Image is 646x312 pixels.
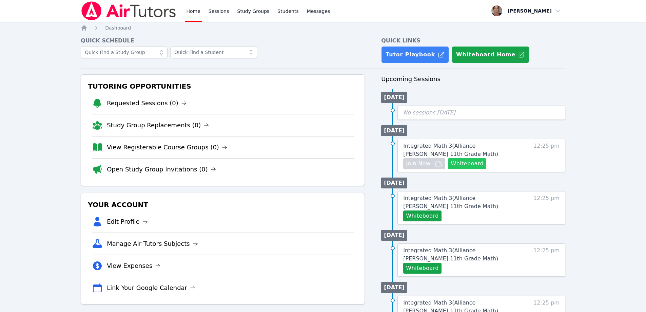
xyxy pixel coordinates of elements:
h4: Quick Schedule [81,37,365,45]
button: Whiteboard [403,263,442,274]
h3: Tutoring Opportunities [86,80,359,92]
a: Requested Sessions (0) [107,98,187,108]
h3: Your Account [86,199,359,211]
span: 12:25 pm [533,246,560,274]
button: Join Now [403,158,445,169]
button: Whiteboard Home [452,46,529,63]
a: Dashboard [105,24,131,31]
h4: Quick Links [381,37,565,45]
span: 12:25 pm [533,142,560,169]
a: View Expenses [107,261,160,271]
input: Quick Find a Study Group [81,46,168,58]
span: Integrated Math 3 ( Alliance [PERSON_NAME] 11th Grade Math ) [403,247,498,262]
input: Quick Find a Student [170,46,257,58]
span: No sessions [DATE] [403,109,455,116]
h3: Upcoming Sessions [381,74,565,84]
a: Integrated Math 3(Alliance [PERSON_NAME] 11th Grade Math) [403,246,521,263]
a: View Registerable Course Groups (0) [107,143,227,152]
a: Study Group Replacements (0) [107,121,209,130]
img: Air Tutors [81,1,177,20]
li: [DATE] [381,92,407,103]
a: Edit Profile [107,217,148,226]
a: Manage Air Tutors Subjects [107,239,198,249]
span: Integrated Math 3 ( Alliance [PERSON_NAME] 11th Grade Math ) [403,195,498,209]
li: [DATE] [381,125,407,136]
span: Join Now [406,160,430,168]
span: Integrated Math 3 ( Alliance [PERSON_NAME] 11th Grade Math ) [403,143,498,157]
span: Messages [307,8,330,15]
span: 12:25 pm [533,194,560,221]
li: [DATE] [381,230,407,241]
a: Link Your Google Calendar [107,283,195,293]
li: [DATE] [381,282,407,293]
span: Dashboard [105,25,131,31]
a: Integrated Math 3(Alliance [PERSON_NAME] 11th Grade Math) [403,194,521,210]
button: Whiteboard [448,158,486,169]
a: Tutor Playbook [381,46,449,63]
a: Integrated Math 3(Alliance [PERSON_NAME] 11th Grade Math) [403,142,521,158]
li: [DATE] [381,178,407,188]
button: Whiteboard [403,210,442,221]
nav: Breadcrumb [81,24,565,31]
a: Open Study Group Invitations (0) [107,165,216,174]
